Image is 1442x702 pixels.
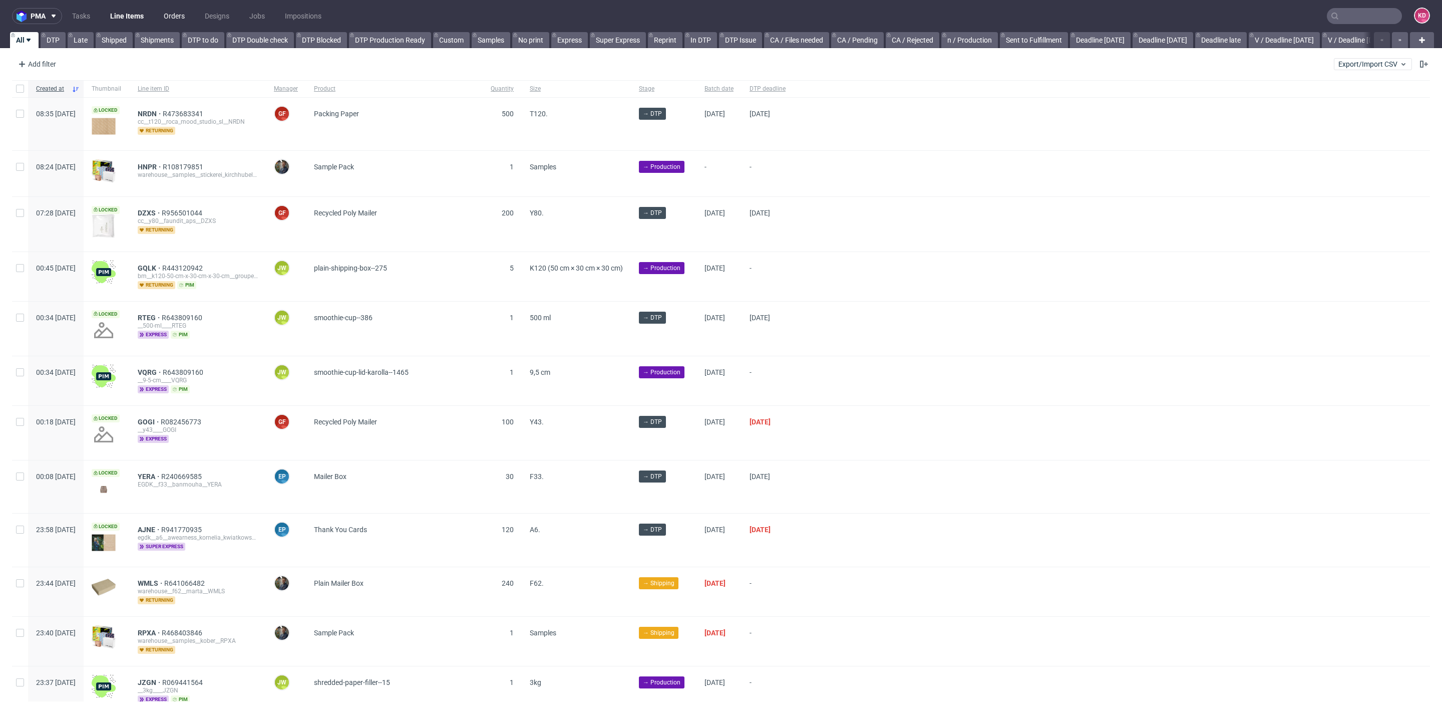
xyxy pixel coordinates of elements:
[643,678,680,687] span: → Production
[138,686,258,694] div: __3kg____JZGN
[1249,32,1320,48] a: V / Deadline [DATE]
[138,217,258,225] div: cc__y80__faundit_aps__DZXS
[138,646,175,654] span: returning
[750,418,771,426] span: [DATE]
[491,85,514,93] span: Quantity
[314,473,346,481] span: Mailer Box
[138,678,162,686] a: JZGN
[31,13,46,20] span: pma
[138,587,258,595] div: warehouse__f62__marta__WMLS
[36,209,76,217] span: 07:28 [DATE]
[92,364,116,388] img: wHgJFi1I6lmhQAAAABJRU5ErkJggg==
[162,209,204,217] span: R956501044
[138,596,175,604] span: returning
[643,313,662,322] span: → DTP
[1000,32,1068,48] a: Sent to Fulfillment
[279,8,327,24] a: Impositions
[199,8,235,24] a: Designs
[163,368,205,376] a: R643809160
[41,32,66,48] a: DTP
[162,264,205,272] span: R443120942
[138,118,258,126] div: cc__t120__roca_mood_studio_sl__NRDN
[182,32,224,48] a: DTP to do
[643,109,662,118] span: → DTP
[1334,58,1412,70] button: Export/Import CSV
[643,162,680,171] span: → Production
[275,261,289,275] figcaption: JW
[530,209,544,217] span: Y80.
[314,629,354,637] span: Sample Pack
[643,264,680,273] span: → Production
[162,678,205,686] span: R069441564
[684,32,717,48] a: In DTP
[138,637,258,645] div: warehouse__samples__kober__RPXA
[750,85,786,93] span: DTP deadline
[158,8,191,24] a: Orders
[643,208,662,217] span: → DTP
[138,264,162,272] span: GQLK
[590,32,646,48] a: Super Express
[161,418,203,426] a: R082456773
[704,629,726,637] span: [DATE]
[502,579,514,587] span: 240
[138,534,258,542] div: egdk__a6__awearness_kornelia_kwiatkowska__AJNE
[36,85,68,93] span: Created at
[161,473,204,481] a: R240669585
[138,110,163,118] a: NRDN
[530,418,544,426] span: Y43.
[138,376,258,384] div: __9-5-cm____VQRG
[138,331,169,339] span: express
[138,418,161,426] a: GOGI
[750,110,770,118] span: [DATE]
[510,678,514,686] span: 1
[138,579,164,587] a: WMLS
[704,314,725,322] span: [DATE]
[138,226,175,234] span: returning
[36,418,76,426] span: 00:18 [DATE]
[138,629,162,637] a: RPXA
[274,85,298,93] span: Manager
[36,629,76,637] span: 23:40 [DATE]
[138,481,258,489] div: EGDK__f33__banmouha__YERA
[36,678,76,686] span: 23:37 [DATE]
[643,525,662,534] span: → DTP
[275,365,289,379] figcaption: JW
[17,11,31,22] img: logo
[530,85,623,93] span: Size
[92,414,120,422] span: Locked
[704,418,725,426] span: [DATE]
[530,526,540,534] span: A6.
[704,85,734,93] span: Batch date
[704,110,725,118] span: [DATE]
[243,8,271,24] a: Jobs
[164,579,207,587] a: R641066482
[275,311,289,325] figcaption: JW
[1415,9,1429,23] figcaption: KD
[138,473,161,481] a: YERA
[138,526,161,534] span: AJNE
[530,678,541,686] span: 3kg
[750,314,770,322] span: [DATE]
[510,368,514,376] span: 1
[138,435,169,443] span: express
[704,163,734,184] span: -
[138,322,258,330] div: __500-ml____RTEG
[162,314,204,322] a: R643809160
[92,310,120,318] span: Locked
[704,209,725,217] span: [DATE]
[750,526,771,534] span: [DATE]
[138,314,162,322] a: RTEG
[92,118,116,135] img: version_two_editor_data
[530,314,551,322] span: 500 ml
[138,426,258,434] div: __y43____GOGI
[750,209,770,217] span: [DATE]
[275,470,289,484] figcaption: EP
[92,106,120,114] span: Locked
[314,579,364,587] span: Plain Mailer Box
